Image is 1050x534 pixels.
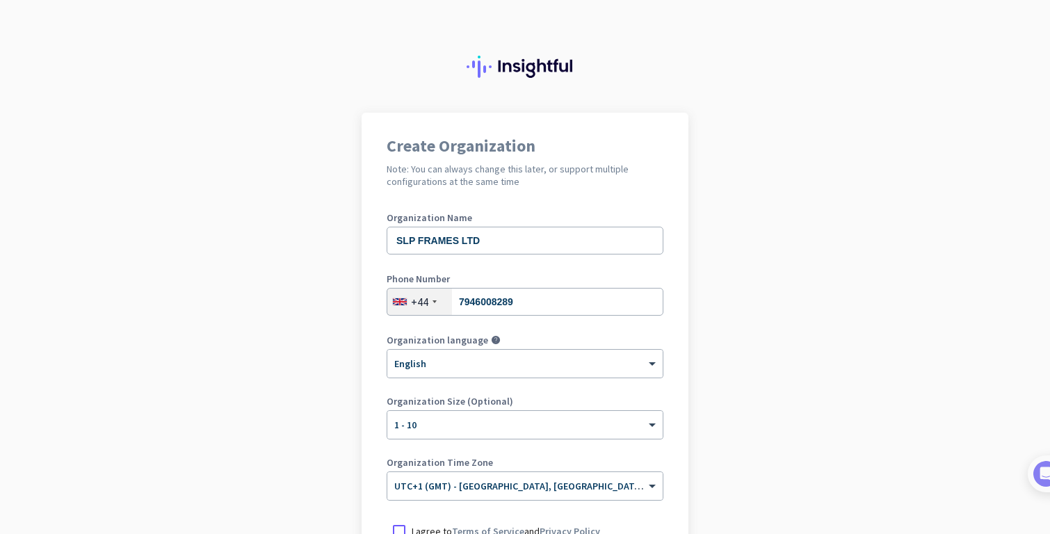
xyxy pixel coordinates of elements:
div: +44 [411,295,428,309]
label: Organization language [387,335,488,345]
label: Organization Size (Optional) [387,396,663,406]
h1: Create Organization [387,138,663,154]
input: 121 234 5678 [387,288,663,316]
label: Organization Name [387,213,663,222]
label: Phone Number [387,274,663,284]
h2: Note: You can always change this later, or support multiple configurations at the same time [387,163,663,188]
input: What is the name of your organization? [387,227,663,254]
i: help [491,335,501,345]
img: Insightful [467,56,583,78]
label: Organization Time Zone [387,458,663,467]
